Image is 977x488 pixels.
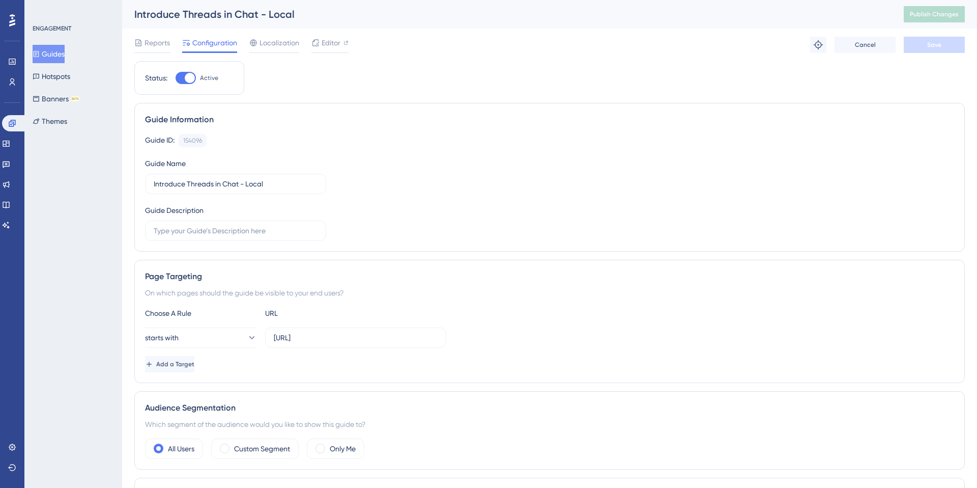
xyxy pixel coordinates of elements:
div: On which pages should the guide be visible to your end users? [145,287,954,299]
button: Publish Changes [904,6,965,22]
label: All Users [168,443,194,455]
button: Guides [33,45,65,63]
div: 154096 [183,137,202,145]
button: BannersBETA [33,90,80,108]
button: Cancel [835,37,896,53]
div: Guide Description [145,204,204,216]
input: yourwebsite.com/path [274,332,438,343]
button: Add a Target [145,356,194,372]
span: Publish Changes [910,10,959,18]
span: Editor [322,37,340,49]
button: starts with [145,328,257,348]
span: starts with [145,332,179,344]
div: ENGAGEMENT [33,24,71,33]
div: Status: [145,72,167,84]
div: Guide ID: [145,134,175,147]
span: Cancel [855,41,876,49]
button: Hotspots [33,67,70,86]
label: Custom Segment [234,443,290,455]
div: Page Targeting [145,270,954,283]
button: Save [904,37,965,53]
span: Reports [145,37,170,49]
div: Choose A Rule [145,307,257,319]
span: Add a Target [156,360,194,368]
span: Localization [260,37,299,49]
div: BETA [71,96,80,101]
div: Audience Segmentation [145,402,954,414]
div: Guide Name [145,157,186,170]
div: Which segment of the audience would you like to show this guide to? [145,418,954,430]
input: Type your Guide’s Description here [154,225,318,236]
span: Save [927,41,941,49]
span: Active [200,74,218,82]
label: Only Me [330,443,356,455]
span: Configuration [192,37,237,49]
div: Introduce Threads in Chat - Local [134,7,878,21]
div: URL [265,307,377,319]
input: Type your Guide’s Name here [154,178,318,189]
div: Guide Information [145,114,954,126]
button: Themes [33,112,67,130]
